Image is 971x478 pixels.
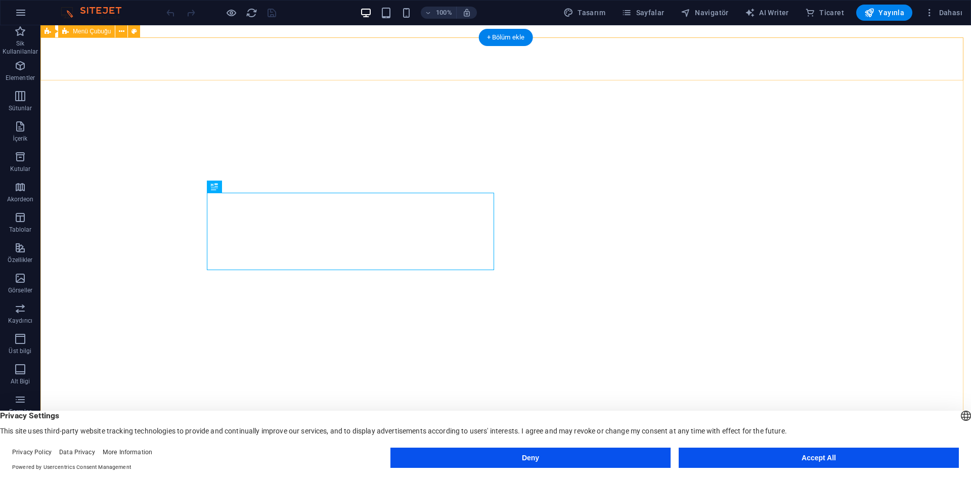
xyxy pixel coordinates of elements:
[920,5,966,21] button: Dahası
[7,195,34,203] p: Akordeon
[563,8,605,18] span: Tasarım
[6,74,35,82] p: Elementler
[73,28,111,34] span: Menü Çubuğu
[479,29,533,46] div: + Bölüm ekle
[622,8,665,18] span: Sayfalar
[9,408,31,416] p: Formlar
[745,8,789,18] span: AI Writer
[8,286,32,294] p: Görseller
[11,377,30,385] p: Alt Bigi
[225,7,237,19] button: Ön izleme modundan çıkıp düzenlemeye devam etmek için buraya tıklayın
[681,8,729,18] span: Navigatör
[9,226,32,234] p: Tablolar
[436,7,452,19] h6: 100%
[8,256,32,264] p: Özellikler
[924,8,962,18] span: Dahası
[9,104,32,112] p: Sütunlar
[559,5,609,21] div: Tasarım (Ctrl+Alt+Y)
[9,347,31,355] p: Üst bilgi
[10,165,31,173] p: Kutular
[559,5,609,21] button: Tasarım
[677,5,733,21] button: Navigatör
[421,7,457,19] button: 100%
[462,8,471,17] i: Yeniden boyutlandırmada yakınlaştırma düzeyini seçilen cihaza uyacak şekilde otomatik olarak ayarla.
[801,5,848,21] button: Ticaret
[617,5,669,21] button: Sayfalar
[245,7,257,19] button: reload
[58,7,134,19] img: Editor Logo
[13,135,27,143] p: İçerik
[864,8,904,18] span: Yayınla
[805,8,844,18] span: Ticaret
[8,317,32,325] p: Kaydırıcı
[856,5,912,21] button: Yayınla
[246,7,257,19] i: Sayfayı yeniden yükleyin
[741,5,793,21] button: AI Writer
